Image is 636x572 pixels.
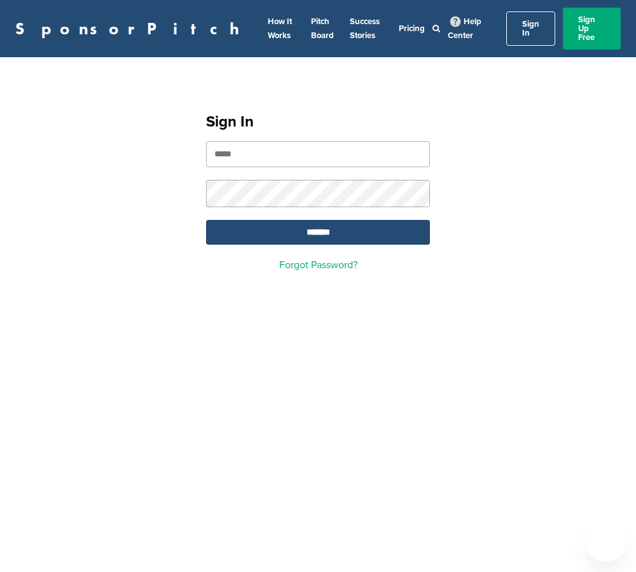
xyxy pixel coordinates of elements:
a: Help Center [448,14,481,43]
a: Sign In [506,11,555,46]
iframe: Button to launch messaging window [585,521,626,562]
h1: Sign In [206,111,430,133]
a: Success Stories [350,17,380,41]
a: SponsorPitch [15,20,247,37]
a: Sign Up Free [563,8,621,50]
a: Pitch Board [311,17,334,41]
a: Forgot Password? [279,259,357,271]
a: How It Works [268,17,292,41]
a: Pricing [399,24,425,34]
